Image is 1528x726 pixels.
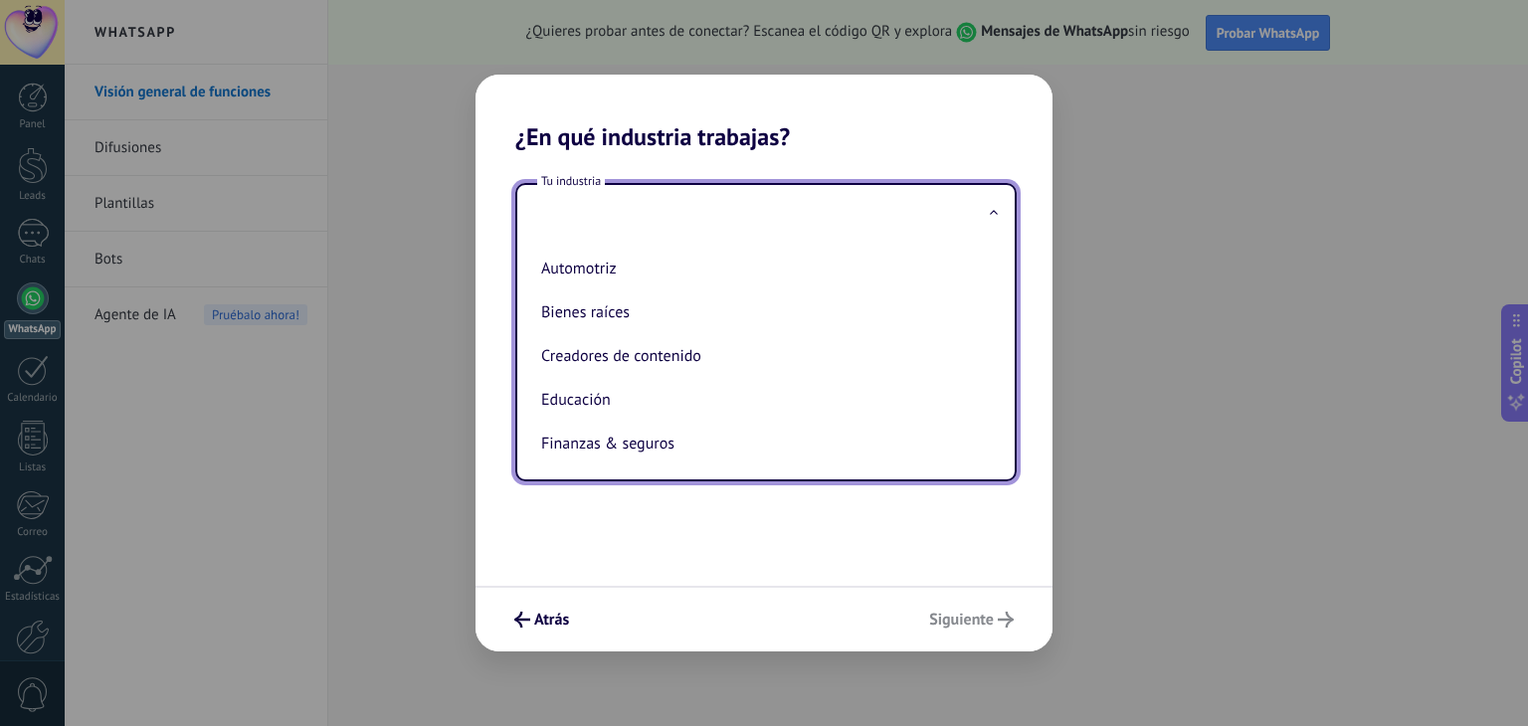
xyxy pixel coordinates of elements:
[533,334,991,378] li: Creadores de contenido
[476,75,1052,151] h2: ¿En qué industria trabajas?
[537,173,605,190] span: Tu industria
[533,290,991,334] li: Bienes raíces
[533,422,991,465] li: Finanzas & seguros
[533,465,991,509] li: Gobierno
[534,613,569,627] span: Atrás
[505,603,578,636] button: Atrás
[533,378,991,422] li: Educación
[533,247,991,290] li: Automotriz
